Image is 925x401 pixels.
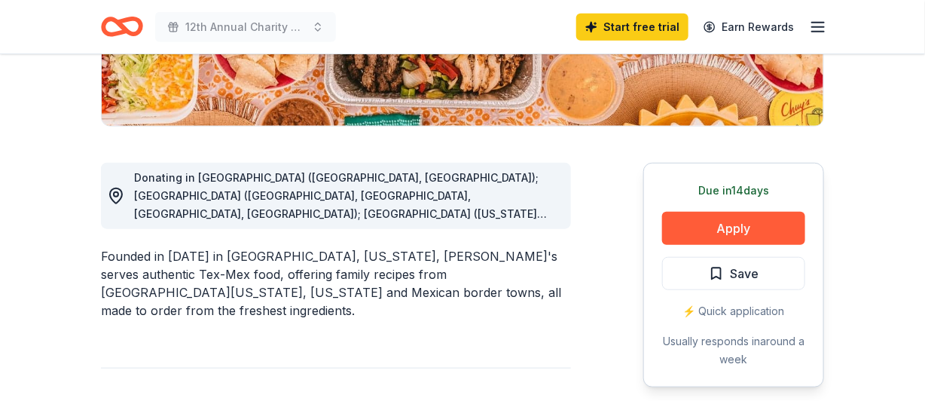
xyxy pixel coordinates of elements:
[662,182,805,200] div: Due in 14 days
[576,14,688,41] a: Start free trial
[662,302,805,320] div: ⚡️ Quick application
[662,257,805,290] button: Save
[730,264,759,283] span: Save
[695,14,803,41] a: Earn Rewards
[101,9,143,44] a: Home
[662,212,805,245] button: Apply
[155,12,336,42] button: 12th Annual Charity Gala Fundraiser
[101,247,571,320] div: Founded in [DATE] in [GEOGRAPHIC_DATA], [US_STATE], [PERSON_NAME]'s serves authentic Tex-Mex food...
[185,18,306,36] span: 12th Annual Charity Gala Fundraiser
[662,332,805,369] div: Usually responds in around a week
